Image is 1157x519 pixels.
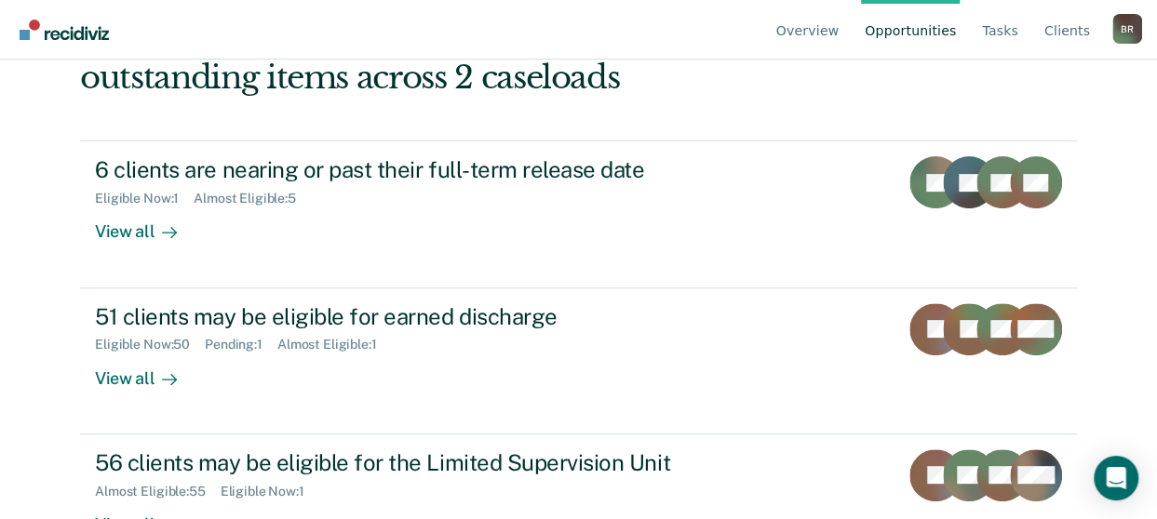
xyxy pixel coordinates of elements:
[80,20,878,97] div: Hi, [PERSON_NAME]. We’ve found some outstanding items across 2 caseloads
[1112,14,1142,44] button: Profile dropdown button
[80,288,1077,434] a: 51 clients may be eligible for earned dischargeEligible Now:50Pending:1Almost Eligible:1View all
[95,303,748,330] div: 51 clients may be eligible for earned discharge
[277,337,392,353] div: Almost Eligible : 1
[1094,456,1138,500] div: Open Intercom Messenger
[80,140,1077,287] a: 6 clients are nearing or past their full-term release dateEligible Now:1Almost Eligible:5View all
[95,337,205,353] div: Eligible Now : 50
[95,484,221,499] div: Almost Eligible : 55
[95,156,748,183] div: 6 clients are nearing or past their full-term release date
[95,449,748,476] div: 56 clients may be eligible for the Limited Supervision Unit
[20,20,109,40] img: Recidiviz
[205,337,277,353] div: Pending : 1
[221,484,319,499] div: Eligible Now : 1
[95,353,199,389] div: View all
[194,191,311,206] div: Almost Eligible : 5
[95,191,194,206] div: Eligible Now : 1
[95,206,199,243] div: View all
[1112,14,1142,44] div: B R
